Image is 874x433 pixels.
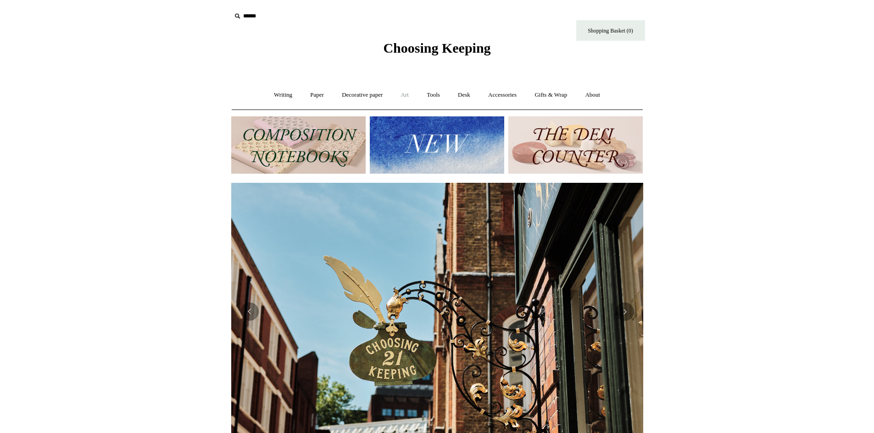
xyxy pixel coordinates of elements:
a: Accessories [480,83,525,107]
a: Art [393,83,417,107]
a: Choosing Keeping [383,48,490,54]
img: 202302 Composition ledgers.jpg__PID:69722ee6-fa44-49dd-a067-31375e5d54ec [231,116,366,174]
a: About [577,83,608,107]
a: Paper [302,83,332,107]
button: Next [616,302,634,321]
span: Choosing Keeping [383,40,490,55]
a: Gifts & Wrap [526,83,575,107]
img: New.jpg__PID:f73bdf93-380a-4a35-bcfe-7823039498e1 [370,116,504,174]
a: Desk [450,83,479,107]
a: Decorative paper [334,83,391,107]
img: The Deli Counter [508,116,643,174]
button: Previous [240,302,259,321]
a: Tools [418,83,448,107]
a: Shopping Basket (0) [576,20,645,41]
a: Writing [266,83,301,107]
